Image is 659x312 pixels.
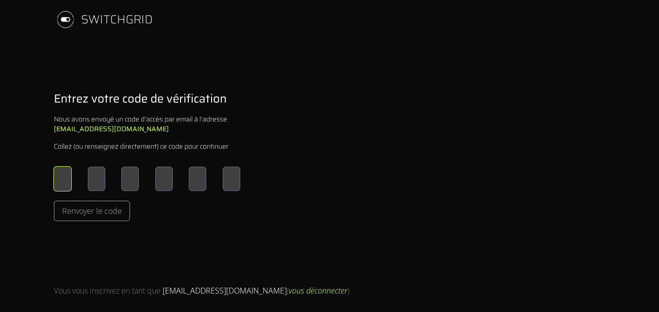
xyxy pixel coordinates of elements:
div: SWITCHGRID [81,12,153,27]
div: Collez (ou renseignez directement) ce code pour continuer [54,141,229,151]
button: Renvoyer le code [54,201,130,221]
span: [EMAIL_ADDRESS][DOMAIN_NAME] [163,285,287,296]
span: vous déconnecter [289,285,347,296]
div: Nous avons envoyé un code d'accès par email à l'adresse [54,114,240,134]
div: Vous vous inscrivez en tant que ( ) [54,285,349,296]
input: Please enter OTP character 4 [155,167,173,191]
input: Please enter OTP character 1 [54,167,71,191]
b: [EMAIL_ADDRESS][DOMAIN_NAME] [54,123,169,134]
input: Please enter OTP character 6 [223,167,240,191]
h1: Entrez votre code de vérification [54,91,227,106]
span: Renvoyer le code [62,205,122,217]
input: Please enter OTP character 2 [88,167,105,191]
input: Please enter OTP character 5 [189,167,206,191]
input: Please enter OTP character 3 [121,167,139,191]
